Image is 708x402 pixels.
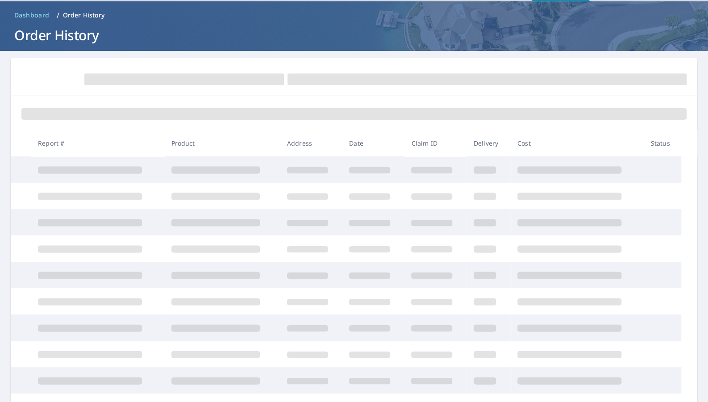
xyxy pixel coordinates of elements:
[11,8,53,22] a: Dashboard
[11,26,697,44] h1: Order History
[510,130,644,156] th: Cost
[280,130,342,156] th: Address
[11,8,697,22] nav: breadcrumb
[31,130,164,156] th: Report #
[342,130,404,156] th: Date
[63,11,105,20] p: Order History
[14,11,50,20] span: Dashboard
[466,130,510,156] th: Delivery
[644,130,681,156] th: Status
[57,10,59,21] li: /
[404,130,466,156] th: Claim ID
[164,130,280,156] th: Product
